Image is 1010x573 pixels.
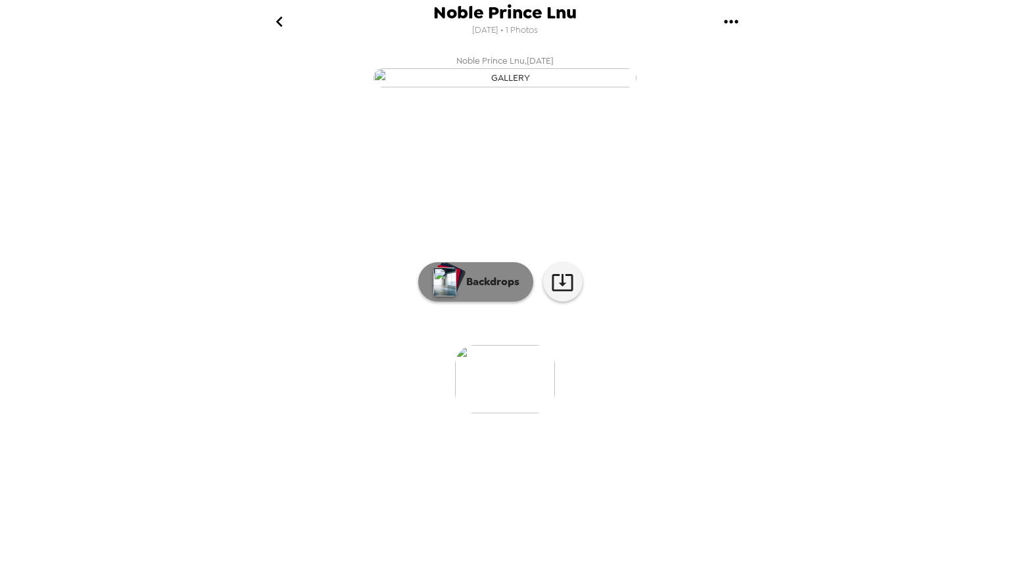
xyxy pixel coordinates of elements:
[455,345,555,413] img: gallery
[472,22,538,39] span: [DATE] • 1 Photos
[456,53,554,68] span: Noble Prince Lnu , [DATE]
[433,4,577,22] span: Noble Prince Lnu
[242,49,768,91] button: Noble Prince Lnu,[DATE]
[373,68,637,87] img: gallery
[460,274,519,290] p: Backdrops
[418,262,533,302] button: Backdrops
